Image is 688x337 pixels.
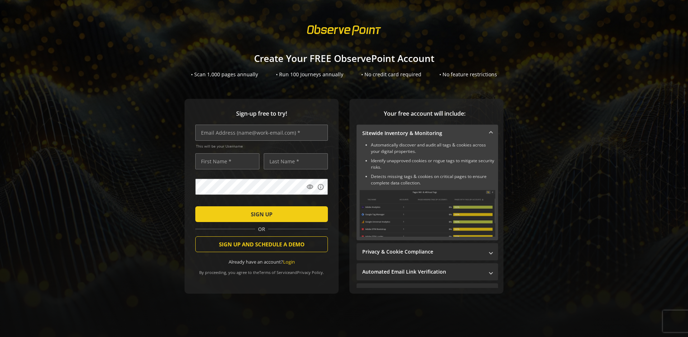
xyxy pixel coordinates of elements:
[264,153,328,169] input: Last Name *
[371,142,495,155] li: Automatically discover and audit all tags & cookies across your digital properties.
[255,226,268,233] span: OR
[317,183,324,191] mat-icon: info
[276,71,343,78] div: • Run 100 Journeys annually
[371,158,495,170] li: Identify unapproved cookies or rogue tags to mitigate security risks.
[259,270,290,275] a: Terms of Service
[357,263,498,280] mat-expansion-panel-header: Automated Email Link Verification
[371,173,495,186] li: Detects missing tags & cookies on critical pages to ensure complete data collection.
[195,236,328,252] button: SIGN UP AND SCHEDULE A DEMO
[297,270,323,275] a: Privacy Policy
[306,183,314,191] mat-icon: visibility
[357,243,498,260] mat-expansion-panel-header: Privacy & Cookie Compliance
[195,125,328,141] input: Email Address (name@work-email.com) *
[251,208,272,221] span: SIGN UP
[283,259,295,265] a: Login
[195,259,328,265] div: Already have an account?
[359,190,495,237] img: Sitewide Inventory & Monitoring
[219,238,305,251] span: SIGN UP AND SCHEDULE A DEMO
[357,125,498,142] mat-expansion-panel-header: Sitewide Inventory & Monitoring
[195,206,328,222] button: SIGN UP
[195,265,328,275] div: By proceeding, you agree to the and .
[362,248,484,255] mat-panel-title: Privacy & Cookie Compliance
[196,144,328,149] span: This will be your Username
[439,71,497,78] div: • No feature restrictions
[191,71,258,78] div: • Scan 1,000 pages annually
[361,71,421,78] div: • No credit card required
[357,283,498,300] mat-expansion-panel-header: Performance Monitoring with Web Vitals
[195,153,259,169] input: First Name *
[195,110,328,118] span: Sign-up free to try!
[357,142,498,240] div: Sitewide Inventory & Monitoring
[357,110,493,118] span: Your free account will include:
[362,130,484,137] mat-panel-title: Sitewide Inventory & Monitoring
[362,268,484,275] mat-panel-title: Automated Email Link Verification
